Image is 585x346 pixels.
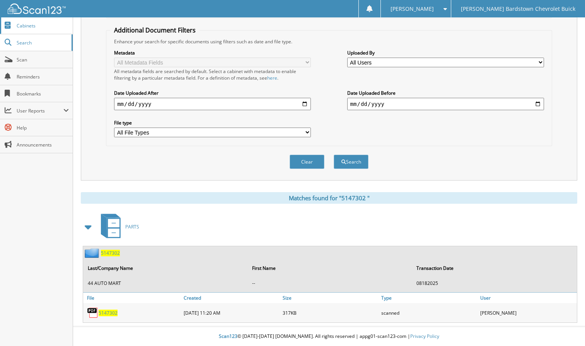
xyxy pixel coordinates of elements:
div: All metadata fields are searched by default. Select a cabinet with metadata to enable filtering b... [114,68,311,81]
img: scan123-logo-white.svg [8,3,66,14]
div: Matches found for "5147302 " [81,192,577,204]
span: [PERSON_NAME] Bardstown Chevrolet Buick [461,7,575,11]
div: [DATE] 11:20 AM [182,305,280,320]
a: File [83,293,182,303]
td: -- [248,277,412,290]
div: [PERSON_NAME] [478,305,577,320]
span: Announcements [17,141,69,148]
span: Scan123 [219,333,237,339]
div: scanned [379,305,478,320]
input: end [347,98,544,110]
button: Clear [290,155,324,169]
label: File type [114,119,311,126]
span: Cabinets [17,22,69,29]
span: P A R T S [125,223,139,230]
th: First Name [248,260,412,276]
img: folder2.png [85,248,101,258]
span: Help [17,124,69,131]
span: [PERSON_NAME] [391,7,434,11]
a: here [267,75,277,81]
div: 317KB [281,305,379,320]
button: Search [334,155,368,169]
a: Privacy Policy [410,333,439,339]
a: Size [281,293,379,303]
td: 0 8 1 8 2 0 2 5 [413,277,576,290]
input: start [114,98,311,110]
span: 5 1 4 7 3 0 2 [99,310,118,316]
a: PARTS [96,211,139,242]
span: 5 1 4 7 3 0 2 [101,250,120,256]
th: Last/Company Name [84,260,247,276]
a: 5147302 [101,250,120,256]
span: Search [17,39,68,46]
label: Date Uploaded Before [347,90,544,96]
div: © [DATE]-[DATE] [DOMAIN_NAME]. All rights reserved | appg01-scan123-com | [73,327,585,346]
th: Transaction Date [413,260,576,276]
td: 4 4 A U T O M A R T [84,277,247,290]
a: 5147302 [99,310,118,316]
a: User [478,293,577,303]
span: User Reports [17,107,63,114]
legend: Additional Document Filters [110,26,200,34]
a: Type [379,293,478,303]
label: Date Uploaded After [114,90,311,96]
div: Enhance your search for specific documents using filters such as date and file type. [110,38,548,45]
label: Uploaded By [347,49,544,56]
label: Metadata [114,49,311,56]
span: Scan [17,56,69,63]
a: Created [182,293,280,303]
span: Reminders [17,73,69,80]
span: Bookmarks [17,90,69,97]
img: PDF.png [87,307,99,319]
